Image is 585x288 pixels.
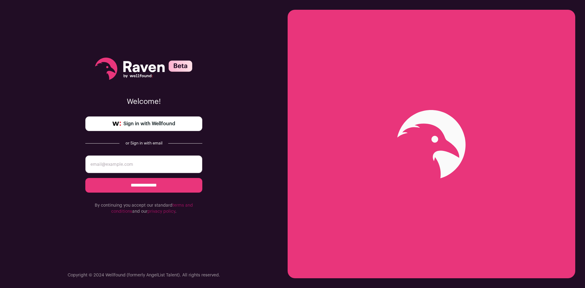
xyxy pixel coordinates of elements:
[85,202,202,215] p: By continuing you accept our standard and our .
[147,209,175,214] a: privacy policy
[85,155,202,173] input: email@example.com
[85,116,202,131] a: Sign in with Wellfound
[68,272,220,278] p: Copyright © 2024 Wellfound (formerly AngelList Talent). All rights reserved.
[112,122,121,126] img: wellfound-symbol-flush-black-fb3c872781a75f747ccb3a119075da62bfe97bd399995f84a933054e44a575c4.png
[124,141,163,146] div: or Sign in with email
[123,120,175,127] span: Sign in with Wellfound
[85,97,202,107] p: Welcome!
